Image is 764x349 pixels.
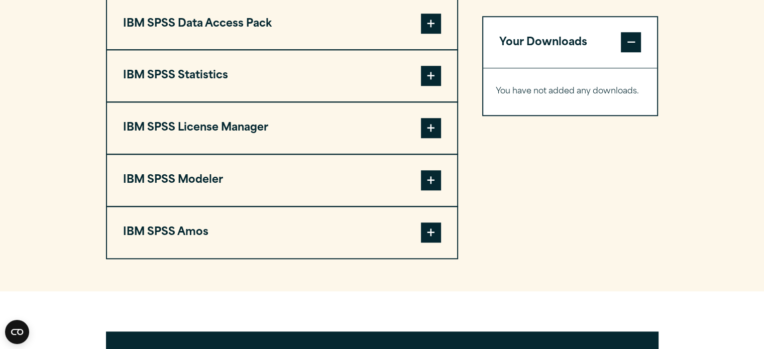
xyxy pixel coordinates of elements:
button: IBM SPSS License Manager [107,102,457,154]
button: IBM SPSS Modeler [107,155,457,206]
button: IBM SPSS Amos [107,207,457,258]
button: IBM SPSS Statistics [107,50,457,101]
button: Open CMP widget [5,320,29,344]
button: Your Downloads [483,17,658,68]
div: Your Downloads [483,68,658,115]
p: You have not added any downloads. [496,85,645,99]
